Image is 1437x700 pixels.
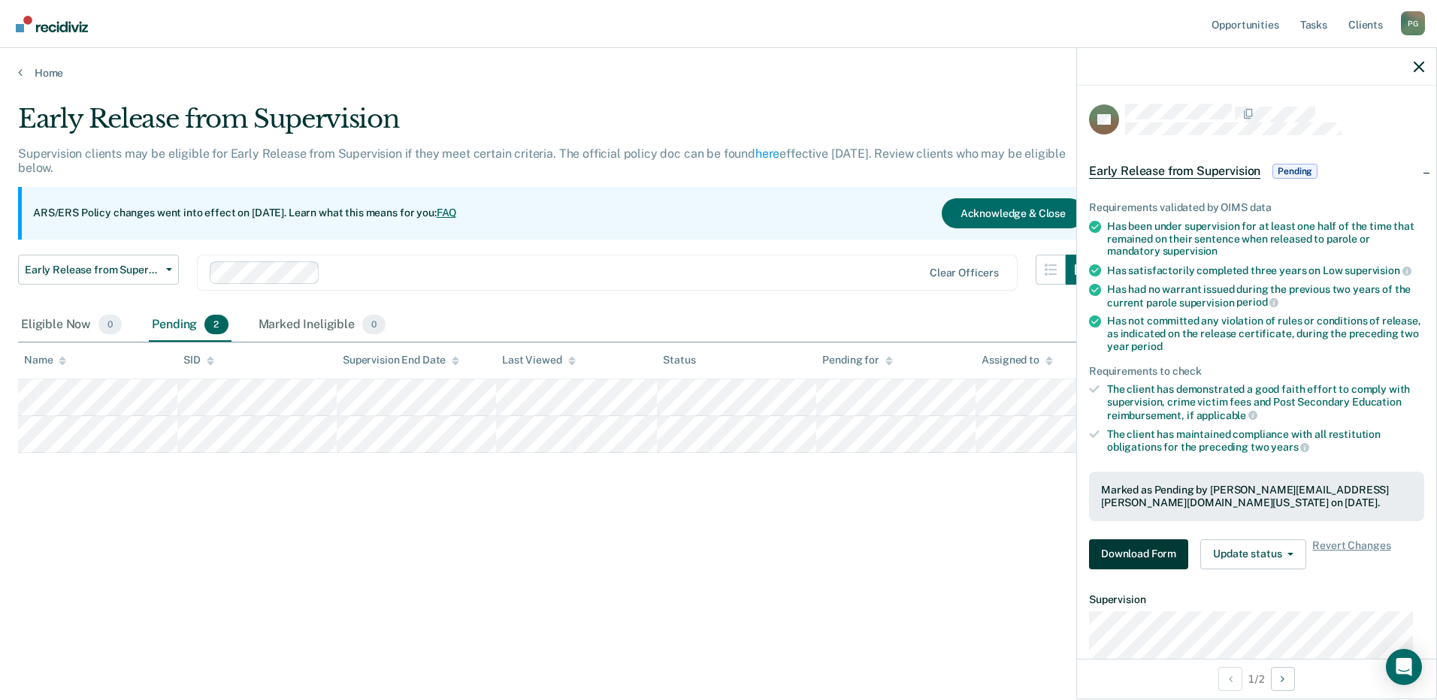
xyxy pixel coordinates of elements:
a: here [755,146,779,161]
span: period [1131,340,1162,352]
div: The client has maintained compliance with all restitution obligations for the preceding two [1107,428,1424,454]
span: applicable [1196,409,1257,421]
div: Open Intercom Messenger [1386,649,1422,685]
span: Early Release from Supervision [25,264,160,276]
div: Eligible Now [18,309,125,342]
div: Has had no warrant issued during the previous two years of the current parole supervision [1107,283,1424,309]
div: Name [24,354,66,367]
div: Marked Ineligible [256,309,389,342]
button: Download Form [1089,539,1188,569]
div: Has not committed any violation of rules or conditions of release, as indicated on the release ce... [1107,315,1424,352]
span: 0 [362,315,386,334]
div: Marked as Pending by [PERSON_NAME][EMAIL_ADDRESS][PERSON_NAME][DOMAIN_NAME][US_STATE] on [DATE]. [1101,484,1412,509]
div: Early Release from SupervisionPending [1077,147,1436,195]
div: Has been under supervision for at least one half of the time that remained on their sentence when... [1107,220,1424,258]
button: Profile dropdown button [1401,11,1425,35]
div: Assigned to [982,354,1052,367]
div: Last Viewed [502,354,575,367]
div: Pending [149,309,231,342]
div: Has satisfactorily completed three years on Low [1107,264,1424,277]
div: Pending for [822,354,892,367]
span: period [1236,296,1278,308]
div: Requirements validated by OIMS data [1089,201,1424,214]
button: Next Opportunity [1271,667,1295,691]
p: Supervision clients may be eligible for Early Release from Supervision if they meet certain crite... [18,146,1066,175]
div: Status [663,354,695,367]
span: 0 [98,315,122,334]
div: Requirements to check [1089,365,1424,378]
div: The client has demonstrated a good faith effort to comply with supervision, crime victim fees and... [1107,383,1424,421]
div: Early Release from Supervision [18,104,1096,146]
span: 2 [204,315,228,334]
span: Early Release from Supervision [1089,164,1260,179]
span: supervision [1345,264,1411,276]
dt: Supervision [1089,593,1424,606]
span: supervision [1163,245,1218,257]
a: Home [18,66,1419,80]
button: Acknowledge & Close [942,198,1085,228]
a: Navigate to form link [1089,539,1194,569]
span: years [1271,441,1309,453]
img: Recidiviz [16,16,88,32]
a: FAQ [437,207,458,219]
div: P G [1401,11,1425,35]
div: Supervision End Date [343,354,459,367]
div: 1 / 2 [1077,659,1436,698]
span: Pending [1272,164,1318,179]
p: ARS/ERS Policy changes went into effect on [DATE]. Learn what this means for you: [33,206,457,221]
button: Update status [1200,539,1306,569]
span: Revert Changes [1312,539,1390,569]
div: SID [183,354,214,367]
button: Previous Opportunity [1218,667,1242,691]
div: Clear officers [930,267,999,279]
